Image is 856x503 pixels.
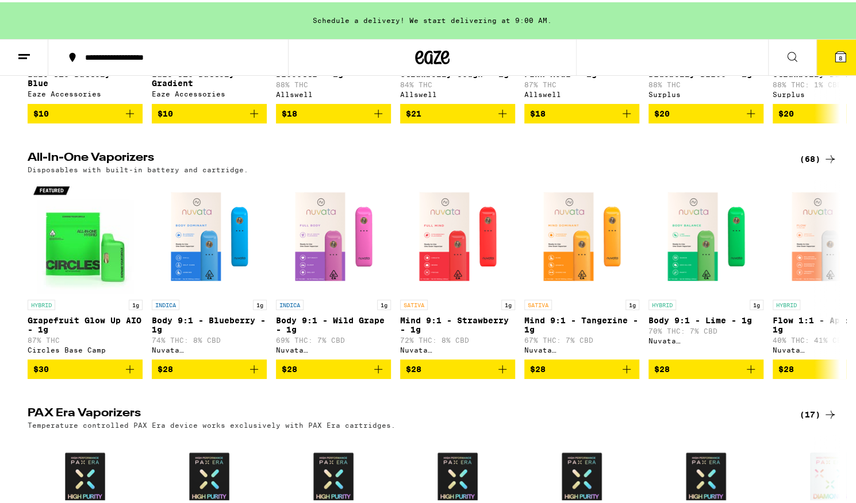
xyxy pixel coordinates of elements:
div: Nuvata ([GEOGRAPHIC_DATA]) [524,344,639,351]
button: Add to bag [152,102,267,121]
span: $28 [158,362,173,372]
img: Nuvata (CA) - Body 9:1 - Lime - 1g [648,177,763,292]
div: Allswell [524,88,639,96]
p: 87% THC [28,334,143,342]
span: Hi. Need any help? [7,8,83,17]
span: $20 [778,107,794,116]
span: $18 [530,107,546,116]
p: 69% THC: 7% CBD [276,334,391,342]
span: $28 [406,362,421,372]
p: INDICA [152,297,179,308]
p: HYBRID [648,297,676,308]
p: SATIVA [524,297,552,308]
div: Nuvata ([GEOGRAPHIC_DATA]) [648,335,763,342]
span: 8 [839,52,842,59]
span: $30 [33,362,49,372]
p: Grapefruit Glow Up AIO - 1g [28,314,143,332]
img: Nuvata (CA) - Mind 9:1 - Strawberry - 1g [400,177,515,292]
p: 74% THC: 8% CBD [152,334,267,342]
button: Add to bag [276,357,391,377]
a: Open page for Body 9:1 - Wild Grape - 1g from Nuvata (CA) [276,177,391,357]
button: Add to bag [648,357,763,377]
p: 1g [750,297,763,308]
button: Add to bag [152,357,267,377]
p: 1g [377,297,391,308]
p: Mind 9:1 - Tangerine - 1g [524,314,639,332]
h2: All-In-One Vaporizers [28,150,781,164]
a: Open page for Mind 9:1 - Tangerine - 1g from Nuvata (CA) [524,177,639,357]
button: Add to bag [524,357,639,377]
span: $10 [158,107,173,116]
p: 87% THC [524,79,639,86]
p: Eaze 510 Battery - Blue [28,67,143,86]
button: Add to bag [524,102,639,121]
div: Circles Base Camp [28,344,143,351]
p: Mind 9:1 - Strawberry - 1g [400,314,515,332]
button: Add to bag [276,102,391,121]
span: $18 [282,107,297,116]
button: Add to bag [400,357,515,377]
p: Eaze 510 Battery - Gradient [152,67,267,86]
button: Add to bag [28,102,143,121]
div: Allswell [276,88,391,96]
p: 72% THC: 8% CBD [400,334,515,342]
span: $28 [282,362,297,372]
p: Body 9:1 - Wild Grape - 1g [276,314,391,332]
h2: PAX Era Vaporizers [28,405,781,419]
p: Body 9:1 - Blueberry - 1g [152,314,267,332]
span: $10 [33,107,49,116]
a: (17) [800,405,837,419]
p: 88% THC [648,79,763,86]
button: Redirect to URL [1,1,628,83]
a: Open page for Mind 9:1 - Strawberry - 1g from Nuvata (CA) [400,177,515,357]
div: Nuvata ([GEOGRAPHIC_DATA]) [276,344,391,351]
img: Nuvata (CA) - Body 9:1 - Wild Grape - 1g [276,177,391,292]
span: $28 [778,362,794,372]
span: $28 [530,362,546,372]
button: Add to bag [400,102,515,121]
p: 84% THC [400,79,515,86]
img: Nuvata (CA) - Body 9:1 - Blueberry - 1g [152,177,267,292]
span: $28 [654,362,670,372]
a: Open page for Body 9:1 - Lime - 1g from Nuvata (CA) [648,177,763,357]
div: Nuvata ([GEOGRAPHIC_DATA]) [400,344,515,351]
p: HYBRID [773,297,800,308]
span: $20 [654,107,670,116]
img: Circles Base Camp - Grapefruit Glow Up AIO - 1g [28,177,143,292]
p: 1g [501,297,515,308]
p: 1g [253,297,267,308]
button: Add to bag [28,357,143,377]
div: Allswell [400,88,515,96]
p: 67% THC: 7% CBD [524,334,639,342]
p: Temperature controlled PAX Era device works exclusively with PAX Era cartridges. [28,419,396,427]
div: Eaze Accessories [152,88,267,95]
a: (68) [800,150,837,164]
p: INDICA [276,297,304,308]
p: HYBRID [28,297,55,308]
p: Disposables with built-in battery and cartridge. [28,164,248,171]
p: 88% THC [276,79,391,86]
div: Surplus [648,88,763,96]
p: Body 9:1 - Lime - 1g [648,314,763,323]
p: SATIVA [400,297,428,308]
div: Eaze Accessories [28,88,143,95]
a: Open page for Body 9:1 - Blueberry - 1g from Nuvata (CA) [152,177,267,357]
a: Open page for Grapefruit Glow Up AIO - 1g from Circles Base Camp [28,177,143,357]
p: 70% THC: 7% CBD [648,325,763,332]
div: Nuvata ([GEOGRAPHIC_DATA]) [152,344,267,351]
p: 1g [129,297,143,308]
img: Nuvata (CA) - Mind 9:1 - Tangerine - 1g [524,177,639,292]
button: Add to bag [648,102,763,121]
span: $21 [406,107,421,116]
p: 1g [625,297,639,308]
